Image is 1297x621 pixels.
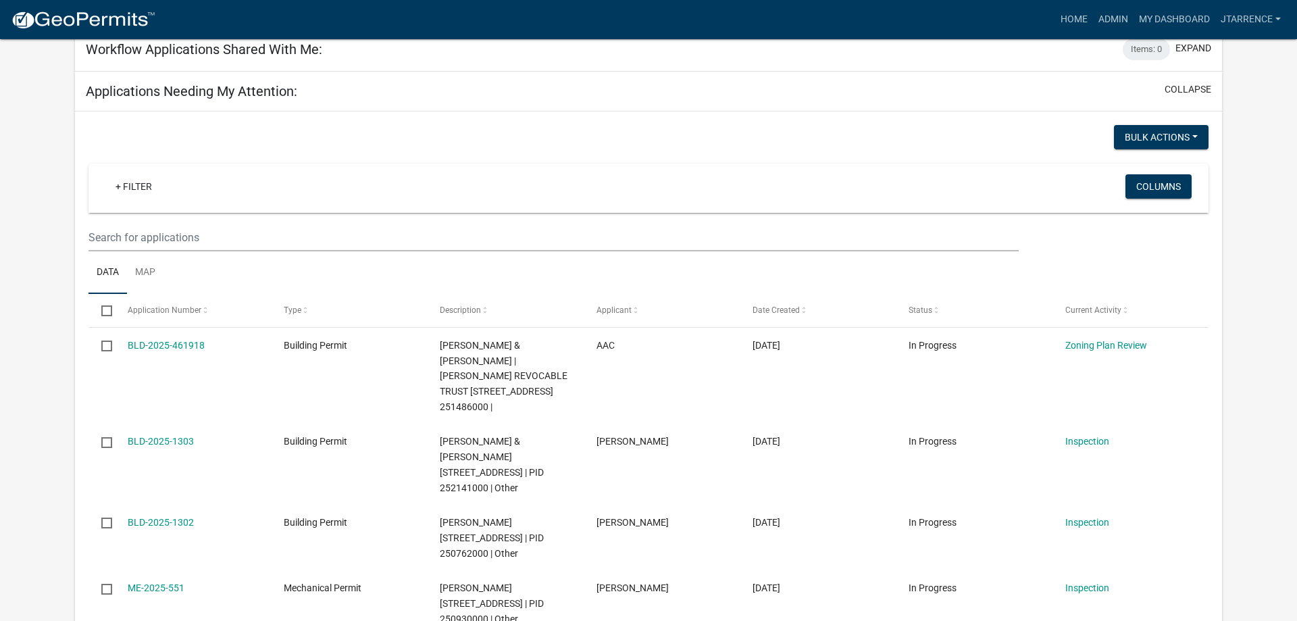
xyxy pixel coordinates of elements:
span: In Progress [909,340,957,351]
a: Inspection [1065,582,1109,593]
datatable-header-cell: Type [271,294,427,326]
span: Type [284,305,301,315]
span: 08/06/2025 [753,517,780,528]
datatable-header-cell: Date Created [740,294,896,326]
button: expand [1175,41,1211,55]
a: jtarrence [1215,7,1286,32]
span: In Progress [909,436,957,447]
span: Application Number [128,305,201,315]
span: Building Permit [284,340,347,351]
datatable-header-cell: Current Activity [1052,294,1209,326]
h5: Workflow Applications Shared With Me: [86,41,322,57]
span: Date Created [753,305,800,315]
a: Map [127,251,163,295]
span: In Progress [909,582,957,593]
a: Admin [1093,7,1134,32]
button: collapse [1165,82,1211,97]
datatable-header-cell: Status [896,294,1052,326]
span: Current Activity [1065,305,1121,315]
div: Items: 0 [1123,39,1170,60]
a: Home [1055,7,1093,32]
a: BLD-2025-1303 [128,436,194,447]
span: Applicant [596,305,632,315]
a: ME-2025-551 [128,582,184,593]
datatable-header-cell: Applicant [584,294,740,326]
a: Inspection [1065,436,1109,447]
button: Columns [1125,174,1192,199]
span: Building Permit [284,436,347,447]
datatable-header-cell: Select [88,294,114,326]
span: AAC [596,340,615,351]
span: DEAN, STACY 720 SPRUCE DR, Houston County | PID 250762000 | Other [440,517,544,559]
a: Zoning Plan Review [1065,340,1147,351]
a: Inspection [1065,517,1109,528]
span: Description [440,305,481,315]
span: 08/11/2025 [753,340,780,351]
datatable-header-cell: Application Number [114,294,270,326]
span: Building Permit [284,517,347,528]
a: BLD-2025-1302 [128,517,194,528]
a: BLD-2025-461918 [128,340,205,351]
span: Tyler Snyder [596,517,669,528]
span: Benjamin Heyer [596,582,669,593]
span: 08/07/2025 [753,436,780,447]
a: + Filter [105,174,163,199]
datatable-header-cell: Description [427,294,583,326]
span: BLACK, ALAN & PAMELA TRUSTS | PAMELA J BLACK REVOCABLE TRUST 177 MC INTOSH RD E, Houston County |... [440,340,567,412]
span: Status [909,305,932,315]
a: My Dashboard [1134,7,1215,32]
span: Sarah Larson [596,436,669,447]
a: Data [88,251,127,295]
span: 08/04/2025 [753,582,780,593]
span: Mechanical Permit [284,582,361,593]
span: JENSEN, JEFFREY & SANDRA 1520 VALLEY LN, Houston County | PID 252141000 | Other [440,436,544,493]
input: Search for applications [88,224,1019,251]
span: In Progress [909,517,957,528]
button: Bulk Actions [1114,125,1209,149]
h5: Applications Needing My Attention: [86,83,297,99]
